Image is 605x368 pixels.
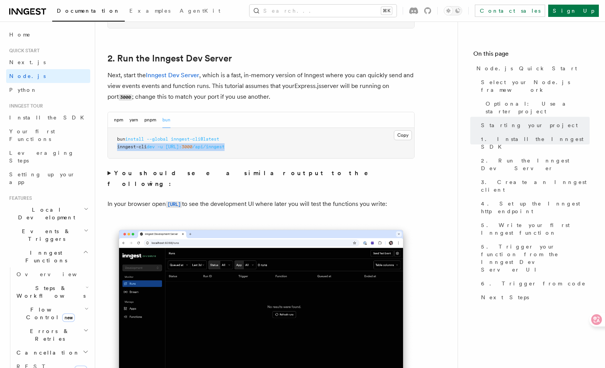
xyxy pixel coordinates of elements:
a: Documentation [52,2,125,22]
span: new [62,313,75,322]
a: 6. Trigger from code [478,277,590,290]
span: Quick start [6,48,40,54]
button: Search...⌘K [250,5,397,17]
span: 3. Create an Inngest client [481,178,590,194]
button: Inngest Functions [6,246,90,267]
span: Setting up your app [9,171,75,185]
a: 1. Install the Inngest SDK [478,132,590,154]
a: [URL] [166,200,182,207]
button: Cancellation [13,346,90,360]
a: 2. Run the Inngest Dev Server [478,154,590,175]
span: Node.js [9,73,46,79]
button: Events & Triggers [6,224,90,246]
span: 5. Write your first Inngest function [481,221,590,237]
span: Next Steps [481,293,529,301]
a: Inngest Dev Server [146,71,199,79]
h4: On this page [473,49,590,61]
span: bun [117,136,125,142]
a: Overview [13,267,90,281]
span: Events & Triggers [6,227,84,243]
span: Local Development [6,206,84,221]
span: AgentKit [180,8,220,14]
code: 3000 [119,94,132,101]
span: 1. Install the Inngest SDK [481,135,590,151]
p: Next, start the , which is a fast, in-memory version of Inngest where you can quickly send and vi... [107,70,415,103]
span: Overview [17,271,96,277]
span: Steps & Workflows [13,284,86,300]
span: -u [157,144,163,149]
a: Examples [125,2,175,21]
a: Home [6,28,90,41]
a: 2. Run the Inngest Dev Server [107,53,232,64]
button: npm [114,112,123,128]
a: Node.js Quick Start [473,61,590,75]
a: Sign Up [548,5,599,17]
span: 6. Trigger from code [481,280,586,287]
code: [URL] [166,201,182,208]
a: Leveraging Steps [6,146,90,167]
a: Next.js [6,55,90,69]
span: 3000 [182,144,192,149]
button: yarn [129,112,138,128]
span: dev [147,144,155,149]
a: Node.js [6,69,90,83]
span: inngest-cli@latest [171,136,219,142]
span: Inngest Functions [6,249,83,264]
span: inngest-cli [117,144,147,149]
span: Home [9,31,31,38]
span: Optional: Use a starter project [486,100,590,115]
a: Contact sales [475,5,545,17]
a: Setting up your app [6,167,90,189]
span: --global [147,136,168,142]
span: /api/inngest [192,144,225,149]
span: Inngest tour [6,103,43,109]
button: Toggle dark mode [444,6,462,15]
strong: You should see a similar output to the following: [107,169,379,187]
span: Errors & Retries [13,327,83,343]
a: Next Steps [478,290,590,304]
span: Node.js Quick Start [476,65,577,72]
span: install [125,136,144,142]
button: Copy [394,130,412,140]
span: Examples [129,8,170,14]
a: Install the SDK [6,111,90,124]
span: Features [6,195,32,201]
p: In your browser open to see the development UI where later you will test the functions you write: [107,199,415,210]
span: Cancellation [13,349,80,356]
a: Optional: Use a starter project [483,97,590,118]
span: Install the SDK [9,114,89,121]
a: 5. Trigger your function from the Inngest Dev Server UI [478,240,590,277]
span: Flow Control [13,306,84,321]
a: 3. Create an Inngest client [478,175,590,197]
button: pnpm [144,112,156,128]
span: Leveraging Steps [9,150,74,164]
span: [URL]: [165,144,182,149]
span: 5. Trigger your function from the Inngest Dev Server UI [481,243,590,274]
summary: You should see a similar output to the following: [107,168,415,189]
span: Python [9,87,37,93]
a: AgentKit [175,2,225,21]
a: Starting your project [478,118,590,132]
button: Errors & Retries [13,324,90,346]
a: 4. Set up the Inngest http endpoint [478,197,590,218]
button: Steps & Workflows [13,281,90,303]
a: Your first Functions [6,124,90,146]
span: 4. Set up the Inngest http endpoint [481,200,590,215]
a: Python [6,83,90,97]
span: Starting your project [481,121,578,129]
button: bun [162,112,170,128]
span: 2. Run the Inngest Dev Server [481,157,590,172]
kbd: ⌘K [381,7,392,15]
a: 5. Write your first Inngest function [478,218,590,240]
button: Flow Controlnew [13,303,90,324]
span: Your first Functions [9,128,55,142]
a: Select your Node.js framework [478,75,590,97]
span: Next.js [9,59,46,65]
span: Select your Node.js framework [481,78,590,94]
button: Local Development [6,203,90,224]
span: Documentation [57,8,120,14]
